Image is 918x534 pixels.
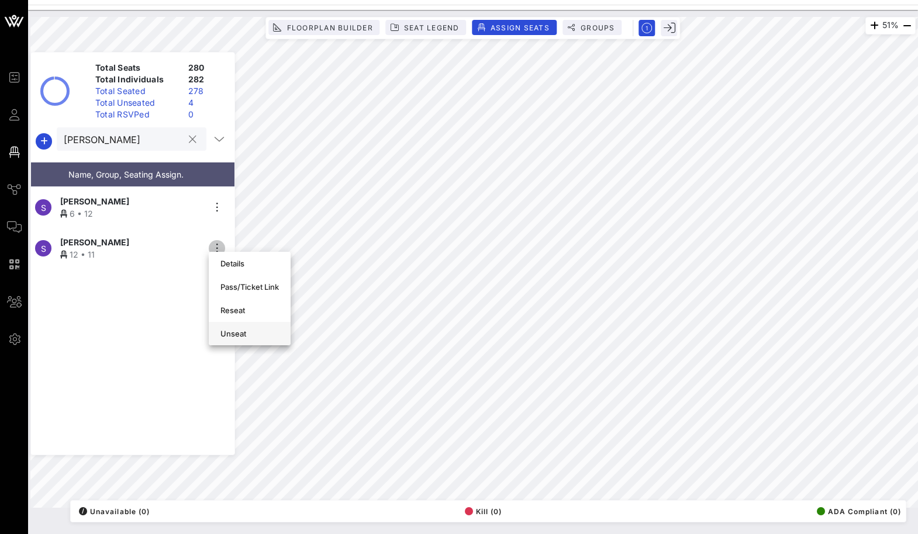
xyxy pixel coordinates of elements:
span: ADA Compliant (0) [817,507,901,516]
div: Total RSVPed [91,109,184,120]
div: Total Individuals [91,74,184,85]
button: Assign Seats [472,20,557,35]
span: S [41,203,46,213]
div: 282 [184,74,230,85]
button: clear icon [189,134,196,145]
div: 12 • 11 [60,248,204,261]
span: Name, Group, Seating Assign. [68,169,184,179]
div: 280 [184,62,230,74]
div: 6 • 12 [60,207,204,220]
div: 278 [184,85,230,97]
button: ADA Compliant (0) [813,503,901,519]
span: Unavailable (0) [79,507,150,516]
span: Floorplan Builder [286,23,372,32]
button: Floorplan Builder [268,20,379,35]
div: Reseat [220,306,279,315]
div: Pass/Ticket Link [220,282,279,292]
button: Kill (0) [461,503,502,519]
button: Seat Legend [386,20,467,35]
div: / [79,507,87,515]
div: 51% [865,17,916,34]
div: Details [220,259,279,268]
span: Seat Legend [403,23,460,32]
span: Groups [580,23,615,32]
button: /Unavailable (0) [75,503,150,519]
span: Assign Seats [490,23,550,32]
div: 0 [184,109,230,120]
div: 4 [184,97,230,109]
span: [PERSON_NAME] [60,236,129,248]
div: Total Seated [91,85,184,97]
span: [PERSON_NAME] [60,195,129,207]
div: Total Seats [91,62,184,74]
div: Unseat [220,329,279,338]
div: Total Unseated [91,97,184,109]
span: Kill (0) [465,507,502,516]
span: S [41,244,46,254]
button: Groups [562,20,622,35]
